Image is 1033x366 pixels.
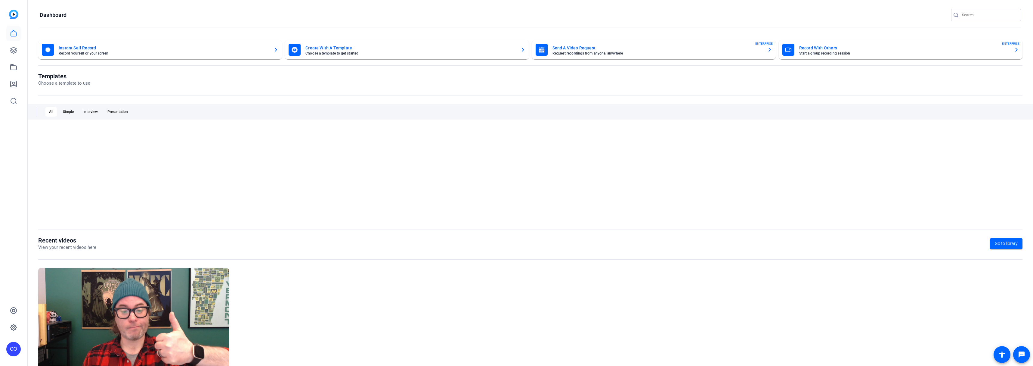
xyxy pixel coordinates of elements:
span: ENTERPRISE [1002,41,1019,46]
div: CO [6,342,21,356]
mat-card-subtitle: Choose a template to get started [305,52,515,55]
p: Choose a template to use [38,80,90,87]
div: Interview [80,107,101,117]
mat-card-title: Create With A Template [305,44,515,52]
mat-card-subtitle: Record yourself or your screen [59,52,269,55]
h1: Dashboard [40,11,66,19]
button: Instant Self RecordRecord yourself or your screen [38,40,282,59]
button: Send A Video RequestRequest recordings from anyone, anywhereENTERPRISE [532,40,776,59]
p: View your recent videos here [38,244,96,251]
mat-card-subtitle: Start a group recording session [799,52,1009,55]
mat-card-title: Instant Self Record [59,44,269,52]
mat-icon: message [1018,351,1025,358]
h1: Templates [38,73,90,80]
span: ENTERPRISE [755,41,773,46]
button: Create With A TemplateChoose a template to get started [285,40,529,59]
mat-card-title: Record With Others [799,44,1009,52]
input: Search [962,11,1016,19]
div: All [45,107,57,117]
h1: Recent videos [38,237,96,244]
mat-card-title: Send A Video Request [552,44,762,52]
button: Record With OthersStart a group recording sessionENTERPRISE [779,40,1022,59]
a: Go to library [990,238,1022,249]
mat-card-subtitle: Request recordings from anyone, anywhere [552,52,762,55]
span: Go to library [995,240,1018,247]
img: blue-gradient.svg [9,10,18,19]
div: Simple [59,107,77,117]
div: Presentation [104,107,131,117]
mat-icon: accessibility [998,351,1006,358]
